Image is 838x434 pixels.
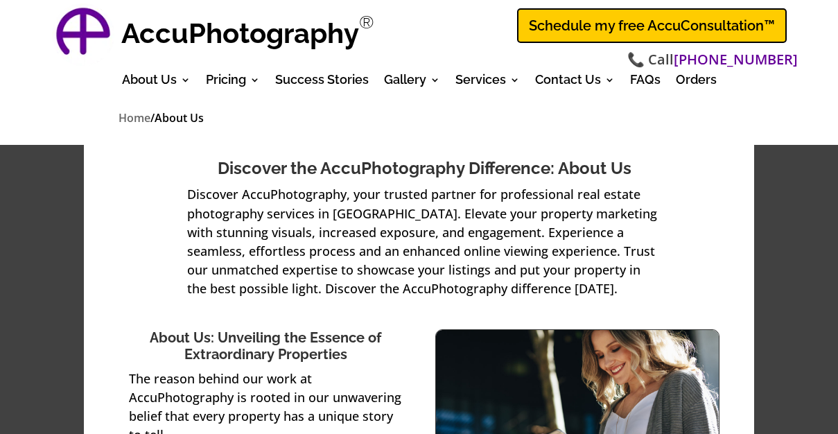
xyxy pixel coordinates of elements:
a: About Us [122,75,191,90]
img: AccuPhotography [52,3,114,66]
span: About Us [155,110,204,125]
sup: Registered Trademark [359,12,374,33]
a: Services [455,75,520,90]
p: Discover AccuPhotography, your trusted partner for professional real estate photography services ... [187,185,662,298]
a: Pricing [206,75,260,90]
a: Success Stories [275,75,369,90]
a: FAQs [630,75,661,90]
a: Schedule my free AccuConsultation™ [517,8,787,43]
a: [PHONE_NUMBER] [674,50,798,70]
span: / [150,110,155,125]
a: Home [119,110,150,127]
nav: breadcrumbs [119,109,719,128]
span: 📞 Call [627,50,798,70]
strong: AccuPhotography [121,17,359,49]
a: Contact Us [535,75,615,90]
a: Gallery [384,75,440,90]
span: About Us: Unveiling the Essence of Extraordinary Properties [150,329,381,363]
a: Orders [676,75,717,90]
a: AccuPhotography Logo - Professional Real Estate Photography and Media Services in Dallas, Texas [52,3,114,66]
span: Discover the AccuPhotography Difference: About Us [218,158,631,178]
